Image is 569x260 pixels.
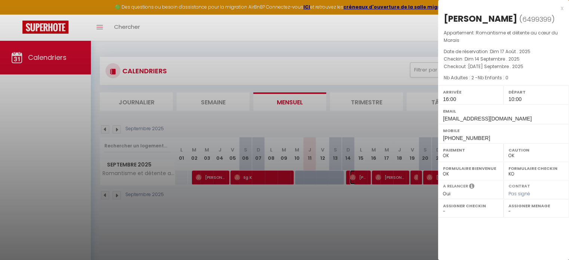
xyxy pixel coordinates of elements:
button: Ouvrir le widget de chat LiveChat [6,3,28,25]
p: Appartement : [444,29,563,44]
span: ( ) [519,14,555,24]
label: Caution [508,146,564,154]
label: Formulaire Checkin [508,165,564,172]
p: Date de réservation : [444,48,563,55]
span: 16:00 [443,96,456,102]
span: 6499399 [522,15,551,24]
label: Assigner Menage [508,202,564,209]
span: Dim 14 Septembre . 2025 [465,56,520,62]
label: Mobile [443,127,564,134]
span: 10:00 [508,96,521,102]
span: Pas signé [508,190,530,197]
label: Assigner Checkin [443,202,499,209]
div: x [438,4,563,13]
i: Sélectionner OUI si vous souhaiter envoyer les séquences de messages post-checkout [469,183,474,191]
span: Nb Enfants : 0 [478,74,508,81]
span: [DATE] Septembre . 2025 [468,63,523,70]
label: Contrat [508,183,530,188]
label: Départ [508,88,564,96]
span: Romantisme et détente au cœur du Marais [444,30,558,43]
span: [PHONE_NUMBER] [443,135,490,141]
label: Paiement [443,146,499,154]
span: Dim 17 Août . 2025 [490,48,530,55]
p: Checkout : [444,63,563,70]
label: Arrivée [443,88,499,96]
span: [EMAIL_ADDRESS][DOMAIN_NAME] [443,116,532,122]
span: Nb Adultes : 2 - [444,74,508,81]
div: [PERSON_NAME] [444,13,517,25]
label: A relancer [443,183,468,189]
label: Formulaire Bienvenue [443,165,499,172]
label: Email [443,107,564,115]
p: Checkin : [444,55,563,63]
